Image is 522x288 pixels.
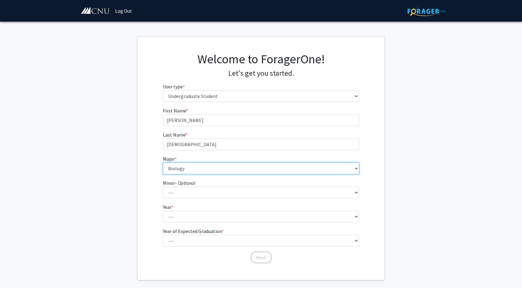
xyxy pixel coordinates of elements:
[163,179,195,187] label: Minor
[163,203,173,211] label: Year
[408,6,446,16] img: ForagerOne Logo
[5,260,26,283] iframe: Chat
[163,108,186,114] span: First Name
[163,132,185,138] span: Last Name
[163,155,177,163] label: Major
[163,69,359,78] h4: Let's get you started.
[163,227,224,235] label: Year of Expected Graduation
[251,252,271,263] button: Next
[163,52,359,66] h1: Welcome to ForagerOne!
[163,83,185,90] label: User type
[81,7,110,15] img: Christopher Newport University Logo
[175,180,195,186] i: - Optional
